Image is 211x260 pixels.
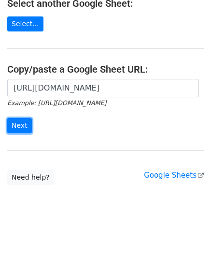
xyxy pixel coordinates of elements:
small: Example: [URL][DOMAIN_NAME] [7,99,106,107]
input: Next [7,118,32,133]
iframe: Chat Widget [163,214,211,260]
input: Paste your Google Sheet URL here [7,79,199,97]
a: Google Sheets [144,171,204,180]
h4: Copy/paste a Google Sheet URL: [7,63,204,75]
a: Need help? [7,170,54,185]
a: Select... [7,16,43,31]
